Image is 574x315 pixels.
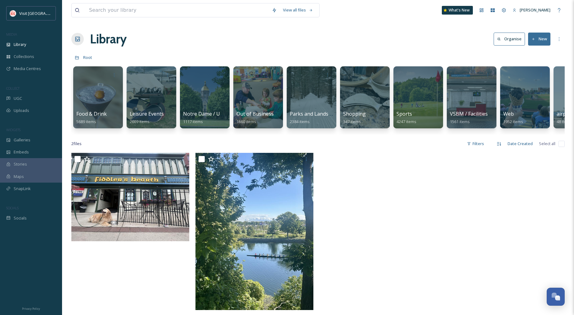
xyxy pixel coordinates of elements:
[14,95,22,101] span: UGC
[130,111,164,124] a: Leisure Events2669 items
[195,153,313,310] img: ext_1757172512.077718_beth@bethgraybill.com-IMG_7949.jpeg
[14,215,27,221] span: Socials
[76,110,107,117] span: Food & Drink
[236,119,256,124] span: 1660 items
[290,110,342,117] span: Parks and Landscapes
[290,111,342,124] a: Parks and Landscapes2384 items
[83,55,92,60] span: Root
[450,111,513,124] a: VSBM / Facilities / Partners1561 items
[14,161,27,167] span: Stories
[6,127,20,132] span: WIDGETS
[504,138,536,150] div: Date Created
[450,119,470,124] span: 1561 items
[183,110,244,117] span: Notre Dame / Universities
[71,153,189,241] img: ext_1757172558.809342_beth@bethgraybill.com-IMG_7871.jpeg
[183,119,203,124] span: 1117 items
[83,54,92,61] a: Root
[442,6,473,15] a: What's New
[528,33,550,45] button: New
[547,288,565,306] button: Open Chat
[503,119,523,124] span: 1952 items
[76,111,107,124] a: Food & Drink5689 items
[14,149,29,155] span: Embeds
[6,206,19,210] span: SOCIALS
[397,119,416,124] span: 4247 items
[343,110,366,117] span: Shopping
[86,3,269,17] input: Search your library
[343,111,366,124] a: Shopping347 items
[14,186,31,192] span: SnapLink
[520,7,550,13] span: [PERSON_NAME]
[397,110,412,117] span: Sports
[14,66,41,72] span: Media Centres
[130,119,150,124] span: 2669 items
[19,10,67,16] span: Visit [GEOGRAPHIC_DATA]
[503,111,523,124] a: Web1952 items
[14,137,30,143] span: Galleries
[539,141,555,147] span: Select all
[130,110,164,117] span: Leisure Events
[14,54,34,60] span: Collections
[183,111,244,124] a: Notre Dame / Universities1117 items
[76,119,96,124] span: 5689 items
[236,111,331,124] a: Out of Business / Do Not Use / Outdated1660 items
[6,32,17,37] span: MEDIA
[14,108,29,113] span: Uploads
[90,30,127,48] a: Library
[14,42,26,47] span: Library
[22,304,40,312] a: Privacy Policy
[397,111,416,124] a: Sports4247 items
[494,33,525,45] button: Organise
[464,138,487,150] div: Filters
[343,119,361,124] span: 347 items
[236,110,331,117] span: Out of Business / Do Not Use / Outdated
[290,119,310,124] span: 2384 items
[10,10,16,16] img: vsbm-stackedMISH_CMYKlogo2017.jpg
[557,119,572,124] span: 48 items
[450,110,513,117] span: VSBM / Facilities / Partners
[14,174,24,180] span: Maps
[503,110,514,117] span: Web
[509,4,554,16] a: [PERSON_NAME]
[280,4,316,16] a: View all files
[494,33,528,45] a: Organise
[22,307,40,311] span: Privacy Policy
[6,86,20,91] span: COLLECT
[71,141,82,147] span: 2 file s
